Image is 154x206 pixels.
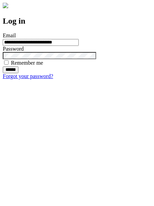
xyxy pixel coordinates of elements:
[3,46,24,52] label: Password
[3,73,53,79] a: Forgot your password?
[3,3,8,8] img: logo-4e3dc11c47720685a147b03b5a06dd966a58ff35d612b21f08c02c0306f2b779.png
[3,16,151,26] h2: Log in
[11,60,43,66] label: Remember me
[3,33,16,38] label: Email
